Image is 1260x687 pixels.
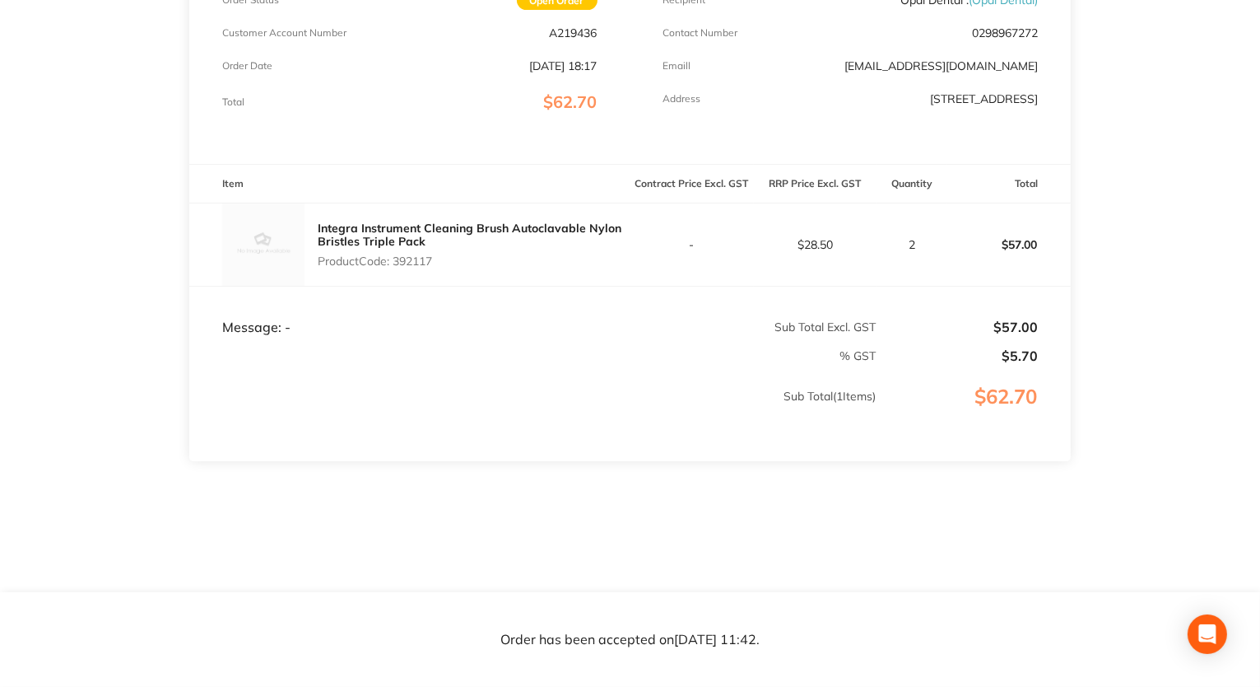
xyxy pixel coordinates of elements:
[318,221,621,249] a: Integra Instrument Cleaning Brush Autoclavable Nylon Bristles Triple Pack
[663,93,701,105] p: Address
[663,60,691,72] p: Emaill
[878,386,1071,442] p: $62.70
[947,165,1071,203] th: Total
[754,165,877,203] th: RRP Price Excl. GST
[948,225,1070,264] p: $57.00
[878,238,947,251] p: 2
[844,58,1038,73] a: [EMAIL_ADDRESS][DOMAIN_NAME]
[318,255,630,268] p: Product Code: 392117
[500,633,760,647] p: Order has been accepted on [DATE] 11:42 .
[190,390,876,436] p: Sub Total ( 1 Items)
[972,26,1038,40] p: 0298967272
[755,238,876,251] p: $28.50
[544,91,597,112] span: $62.70
[222,27,346,39] p: Customer Account Number
[530,59,597,72] p: [DATE] 18:17
[222,96,244,108] p: Total
[663,27,738,39] p: Contact Number
[1188,615,1227,654] div: Open Intercom Messenger
[222,203,305,286] img: MjB4YmM5aw
[189,165,630,203] th: Item
[631,238,753,251] p: -
[189,286,630,335] td: Message: -
[550,26,597,40] p: A219436
[877,165,948,203] th: Quantity
[190,349,876,362] p: % GST
[630,165,754,203] th: Contract Price Excl. GST
[222,60,272,72] p: Order Date
[631,320,876,334] p: Sub Total Excl. GST
[930,92,1038,105] p: [STREET_ADDRESS]
[878,348,1039,363] p: $5.70
[878,320,1039,334] p: $57.00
